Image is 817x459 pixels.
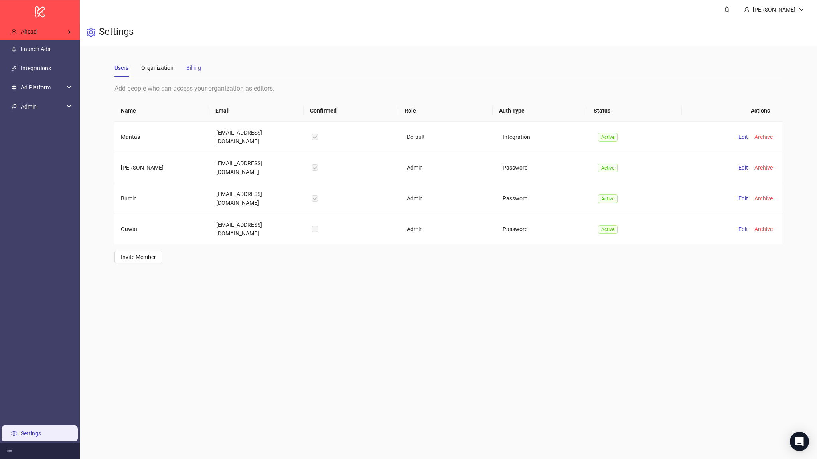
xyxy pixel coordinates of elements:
div: Organization [141,63,174,72]
button: Archive [751,132,776,142]
span: Active [598,225,618,234]
td: Admin [401,214,496,244]
td: [EMAIL_ADDRESS][DOMAIN_NAME] [210,122,305,152]
td: Password [496,152,592,183]
span: Edit [738,195,748,202]
span: user [11,28,17,34]
span: Edit [738,134,748,140]
span: Ad Platform [21,79,65,95]
th: Name [114,100,209,122]
span: Archive [754,134,773,140]
span: key [11,104,17,109]
button: Edit [735,132,751,142]
a: Settings [21,430,41,437]
span: setting [86,28,96,37]
span: user [744,7,750,12]
td: [EMAIL_ADDRESS][DOMAIN_NAME] [210,183,305,214]
th: Email [209,100,304,122]
span: down [799,7,804,12]
button: Edit [735,224,751,234]
button: Archive [751,224,776,234]
button: Invite Member [114,251,162,263]
td: [PERSON_NAME] [114,152,210,183]
td: Admin [401,183,496,214]
th: Auth Type [493,100,587,122]
span: Archive [754,195,773,202]
td: [EMAIL_ADDRESS][DOMAIN_NAME] [210,214,305,244]
span: Archive [754,164,773,171]
th: Confirmed [304,100,398,122]
div: Add people who can access your organization as editors. [114,83,782,93]
td: [EMAIL_ADDRESS][DOMAIN_NAME] [210,152,305,183]
span: Invite Member [121,254,156,260]
th: Status [587,100,682,122]
div: Open Intercom Messenger [790,432,809,451]
div: Users [114,63,128,72]
td: Quwat [114,214,210,244]
td: Password [496,183,592,214]
th: Actions [682,100,776,122]
div: [PERSON_NAME] [750,5,799,14]
span: Active [598,194,618,203]
td: Default [401,122,496,152]
td: Password [496,214,592,244]
span: menu-fold [6,448,12,454]
button: Archive [751,194,776,203]
button: Archive [751,163,776,172]
td: Admin [401,152,496,183]
span: Edit [738,164,748,171]
span: bell [724,6,730,12]
span: Admin [21,99,65,115]
td: Mantas [114,122,210,152]
span: Ahead [21,28,37,35]
td: Integration [496,122,592,152]
div: Billing [186,63,201,72]
span: Active [598,133,618,142]
span: Active [598,164,618,172]
button: Edit [735,194,751,203]
span: Edit [738,226,748,232]
span: Archive [754,226,773,232]
h3: Settings [99,26,134,39]
span: number [11,85,17,90]
a: Integrations [21,65,51,71]
td: Burcin [114,183,210,214]
th: Role [398,100,493,122]
a: Launch Ads [21,46,50,52]
button: Edit [735,163,751,172]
